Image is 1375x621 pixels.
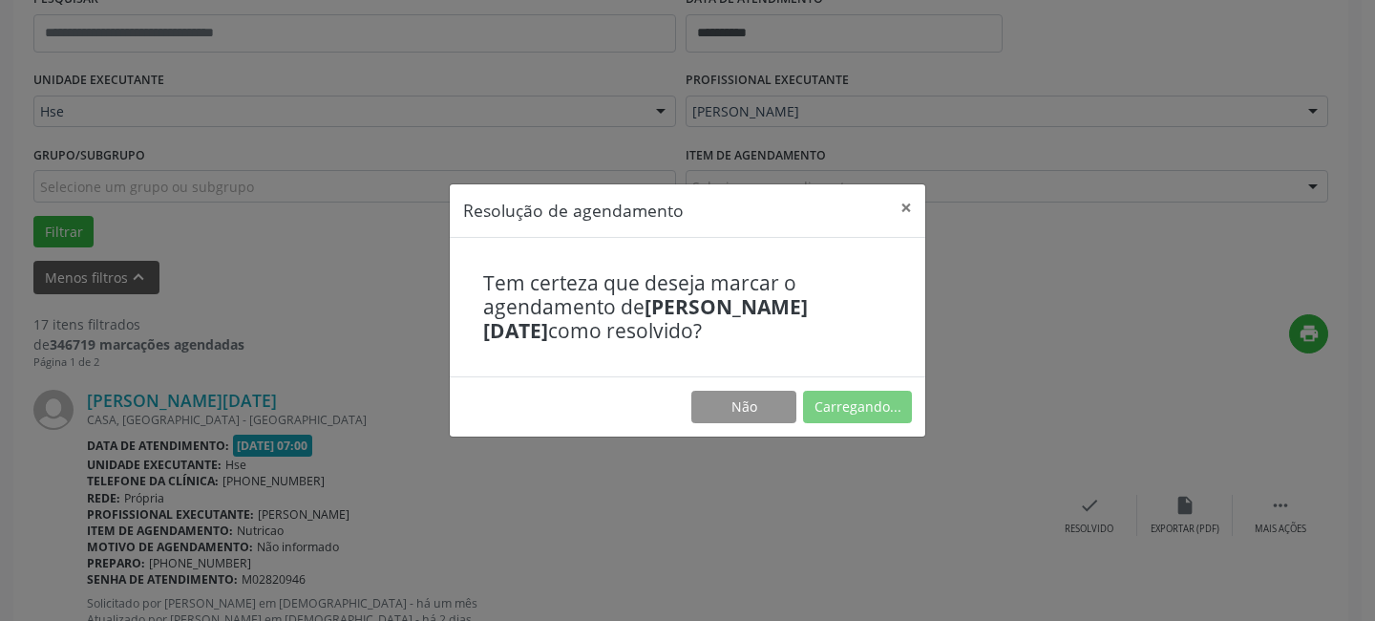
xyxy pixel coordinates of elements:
button: Não [691,391,796,423]
h5: Resolução de agendamento [463,198,684,223]
h4: Tem certeza que deseja marcar o agendamento de como resolvido? [483,271,892,344]
button: Close [887,184,925,231]
button: Carregando... [803,391,912,423]
b: [PERSON_NAME][DATE] [483,293,808,344]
